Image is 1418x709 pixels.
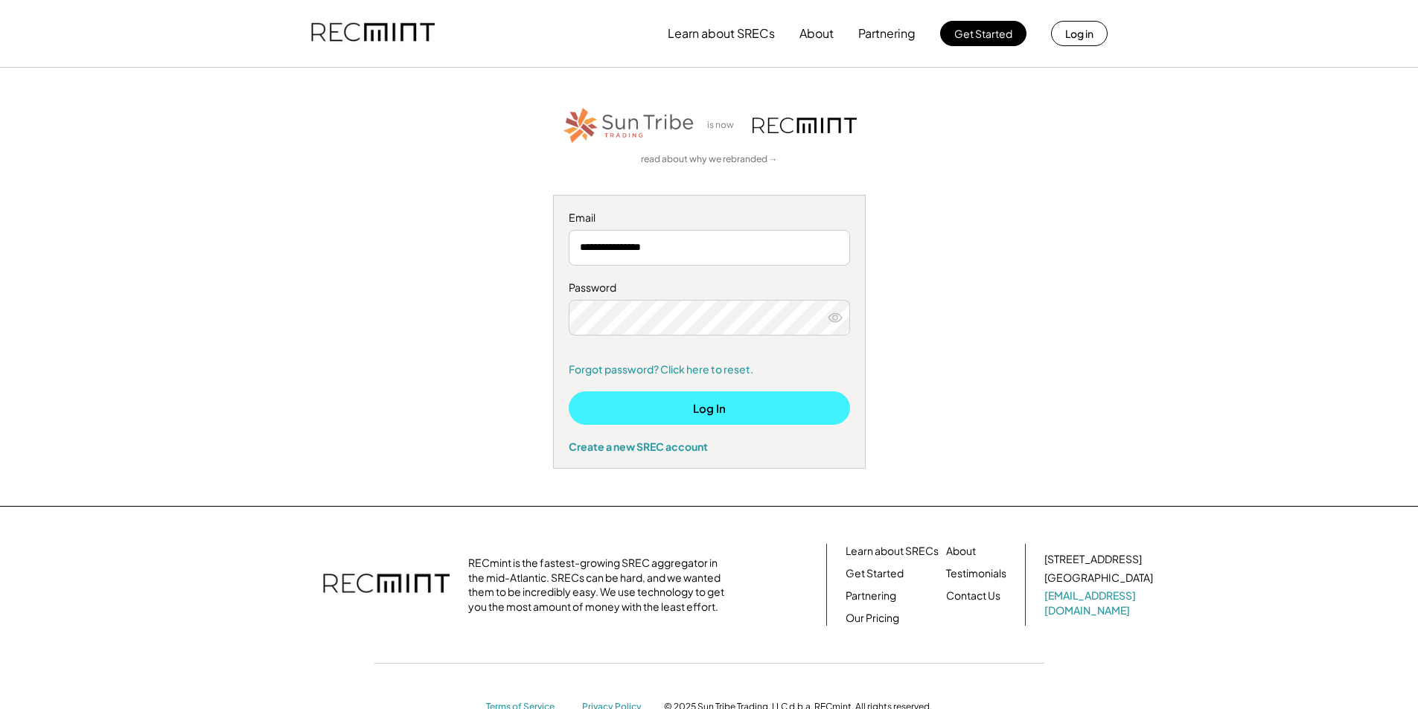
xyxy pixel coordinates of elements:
[946,588,1000,603] a: Contact Us
[668,19,775,48] button: Learn about SRECs
[562,105,696,146] img: STT_Horizontal_Logo%2B-%2BColor.png
[641,153,778,166] a: read about why we rebranded →
[569,440,850,453] div: Create a new SREC account
[946,566,1006,581] a: Testimonials
[799,19,834,48] button: About
[569,211,850,225] div: Email
[569,280,850,295] div: Password
[946,544,976,559] a: About
[846,588,896,603] a: Partnering
[846,611,899,626] a: Our Pricing
[703,119,745,132] div: is now
[468,556,732,614] div: RECmint is the fastest-growing SREC aggregator in the mid-Atlantic. SRECs can be hard, and we wan...
[323,559,450,611] img: recmint-logotype%403x.png
[1044,588,1156,617] a: [EMAIL_ADDRESS][DOMAIN_NAME]
[940,21,1026,46] button: Get Started
[846,544,939,559] a: Learn about SRECs
[1051,21,1108,46] button: Log in
[846,566,904,581] a: Get Started
[858,19,916,48] button: Partnering
[1044,571,1153,586] div: [GEOGRAPHIC_DATA]
[311,8,435,59] img: recmint-logotype%403x.png
[753,118,857,133] img: recmint-logotype%403x.png
[1044,552,1142,567] div: [STREET_ADDRESS]
[569,362,850,377] a: Forgot password? Click here to reset.
[569,391,850,425] button: Log In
